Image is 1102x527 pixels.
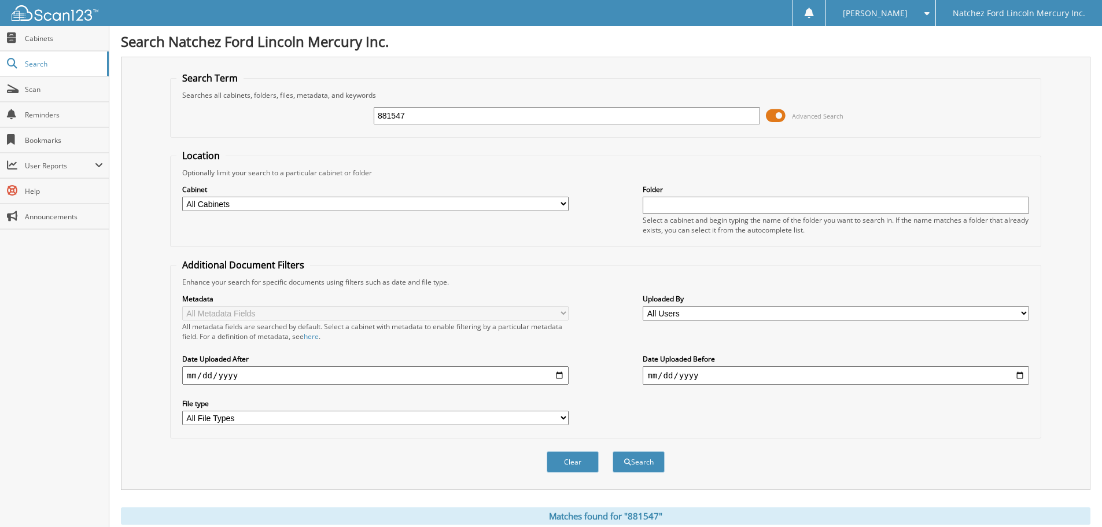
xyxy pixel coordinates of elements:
[547,451,599,473] button: Clear
[304,331,319,341] a: here
[182,366,569,385] input: start
[182,354,569,364] label: Date Uploaded After
[643,215,1029,235] div: Select a cabinet and begin typing the name of the folder you want to search in. If the name match...
[176,90,1035,100] div: Searches all cabinets, folders, files, metadata, and keywords
[182,399,569,408] label: File type
[643,354,1029,364] label: Date Uploaded Before
[176,168,1035,178] div: Optionally limit your search to a particular cabinet or folder
[643,366,1029,385] input: end
[176,259,310,271] legend: Additional Document Filters
[843,10,908,17] span: [PERSON_NAME]
[643,294,1029,304] label: Uploaded By
[25,135,103,145] span: Bookmarks
[25,186,103,196] span: Help
[25,34,103,43] span: Cabinets
[182,294,569,304] label: Metadata
[182,185,569,194] label: Cabinet
[182,322,569,341] div: All metadata fields are searched by default. Select a cabinet with metadata to enable filtering b...
[176,72,244,84] legend: Search Term
[176,277,1035,287] div: Enhance your search for specific documents using filters such as date and file type.
[25,84,103,94] span: Scan
[25,110,103,120] span: Reminders
[121,32,1090,51] h1: Search Natchez Ford Lincoln Mercury Inc.
[25,161,95,171] span: User Reports
[25,59,101,69] span: Search
[613,451,665,473] button: Search
[643,185,1029,194] label: Folder
[25,212,103,222] span: Announcements
[953,10,1085,17] span: Natchez Ford Lincoln Mercury Inc.
[121,507,1090,525] div: Matches found for "881547"
[12,5,98,21] img: scan123-logo-white.svg
[792,112,843,120] span: Advanced Search
[176,149,226,162] legend: Location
